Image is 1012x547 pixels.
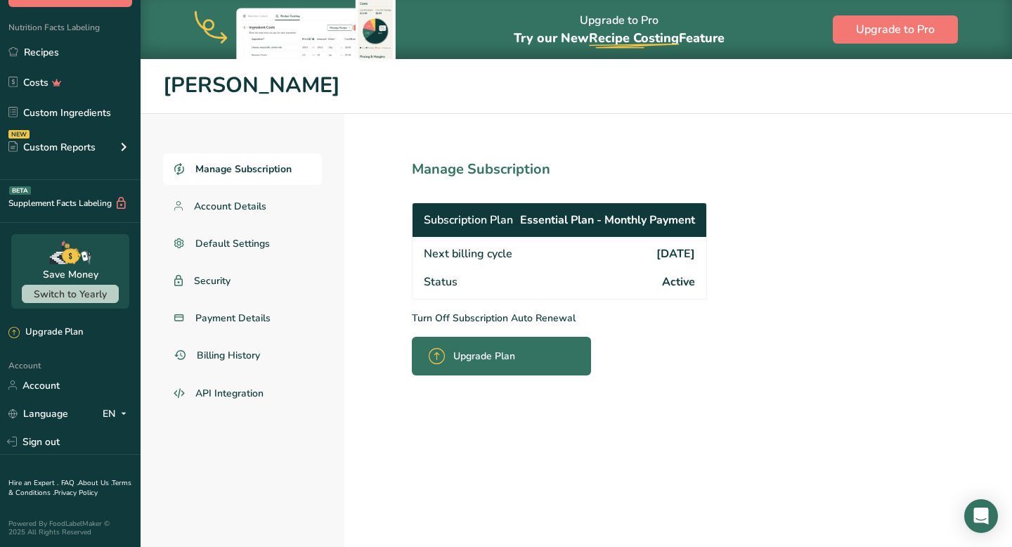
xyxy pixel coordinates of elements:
[54,488,98,498] a: Privacy Policy
[163,377,322,411] a: API Integration
[8,520,132,536] div: Powered By FoodLabelMaker © 2025 All Rights Reserved
[163,153,322,185] a: Manage Subscription
[163,265,322,297] a: Security
[9,186,31,195] div: BETA
[453,349,515,363] span: Upgrade Plan
[197,348,260,363] span: Billing History
[589,30,679,46] span: Recipe Costing
[424,212,513,229] span: Subscription Plan
[163,191,322,222] a: Account Details
[856,21,935,38] span: Upgrade to Pro
[833,15,958,44] button: Upgrade to Pro
[22,285,119,303] button: Switch to Yearly
[78,478,112,488] a: About Us .
[8,478,131,498] a: Terms & Conditions .
[412,159,769,180] h1: Manage Subscription
[195,236,270,251] span: Default Settings
[194,199,266,214] span: Account Details
[8,478,58,488] a: Hire an Expert .
[8,130,30,139] div: NEW
[163,302,322,334] a: Payment Details
[195,162,292,176] span: Manage Subscription
[163,228,322,259] a: Default Settings
[163,340,322,371] a: Billing History
[61,478,78,488] a: FAQ .
[424,245,512,262] span: Next billing cycle
[514,1,725,59] div: Upgrade to Pro
[514,30,725,46] span: Try our New Feature
[163,70,990,102] h1: [PERSON_NAME]
[964,499,998,533] div: Open Intercom Messenger
[195,386,264,401] span: API Integration
[43,267,98,282] div: Save Money
[8,401,68,426] a: Language
[662,273,695,290] span: Active
[412,311,769,326] p: Turn Off Subscription Auto Renewal
[195,311,271,326] span: Payment Details
[424,273,458,290] span: Status
[656,245,695,262] span: [DATE]
[8,140,96,155] div: Custom Reports
[520,212,695,229] span: Essential Plan - Monthly Payment
[194,273,231,288] span: Security
[34,288,107,301] span: Switch to Yearly
[8,326,83,340] div: Upgrade Plan
[103,405,132,422] div: EN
